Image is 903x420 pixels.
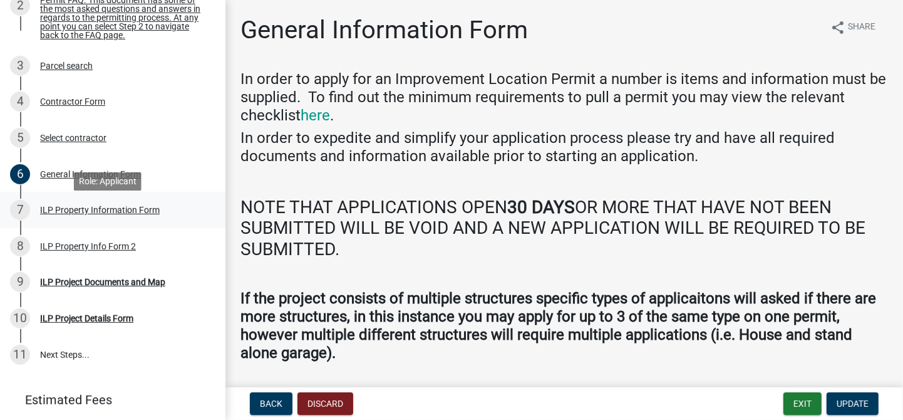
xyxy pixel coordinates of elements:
div: 11 [10,345,30,365]
div: ILP Property Info Form 2 [40,242,136,251]
span: Share [848,20,875,35]
a: Estimated Fees [10,387,205,412]
button: Exit [783,392,822,415]
div: Contractor Form [40,97,105,106]
div: 4 [10,92,30,112]
div: 10 [10,308,30,328]
div: 3 [10,56,30,76]
div: 7 [10,200,30,220]
div: 5 [10,128,30,148]
div: Role: Applicant [74,172,142,191]
div: ILP Project Details Form [40,314,133,323]
button: Back [250,392,292,415]
div: Select contractor [40,134,106,142]
div: 6 [10,164,30,184]
div: General Information Form [40,170,141,179]
button: shareShare [820,15,885,39]
div: 8 [10,236,30,256]
div: Parcel search [40,61,93,70]
h4: In order to expedite and simplify your application process please try and have all required docum... [240,129,888,165]
i: share [830,20,845,35]
div: ILP Property Information Form [40,206,160,214]
span: Update [837,399,869,409]
strong: If the project consists of multiple structures specific types of applicaitons will asked if there... [240,290,876,361]
h4: In order to apply for an Improvement Location Permit a number is items and information must be su... [240,70,888,124]
button: Update [827,392,879,415]
button: Discard [297,392,353,415]
h1: General Information Form [240,15,528,45]
strong: 30 DAYS [507,197,575,218]
a: here [301,107,330,124]
div: ILP Project Documents and Map [40,278,165,286]
h3: NOTE THAT APPLICATIONS OPEN OR MORE THAT HAVE NOT BEEN SUBMITTED WILL BE VOID AND A NEW APPLICATI... [240,197,888,260]
div: 9 [10,272,30,292]
span: Back [260,399,282,409]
